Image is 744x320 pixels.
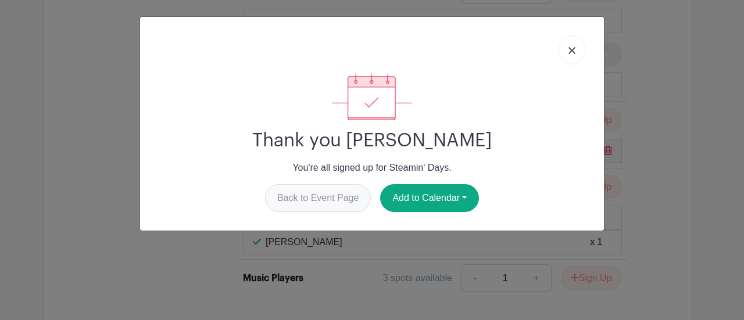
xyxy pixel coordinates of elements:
h2: Thank you [PERSON_NAME] [149,130,595,152]
a: Back to Event Page [265,184,371,212]
img: signup_complete-c468d5dda3e2740ee63a24cb0ba0d3ce5d8a4ecd24259e683200fb1569d990c8.svg [332,74,412,120]
img: close_button-5f87c8562297e5c2d7936805f587ecaba9071eb48480494691a3f1689db116b3.svg [568,47,575,54]
p: You're all signed up for Steamin' Days. [149,161,595,175]
button: Add to Calendar [380,184,479,212]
